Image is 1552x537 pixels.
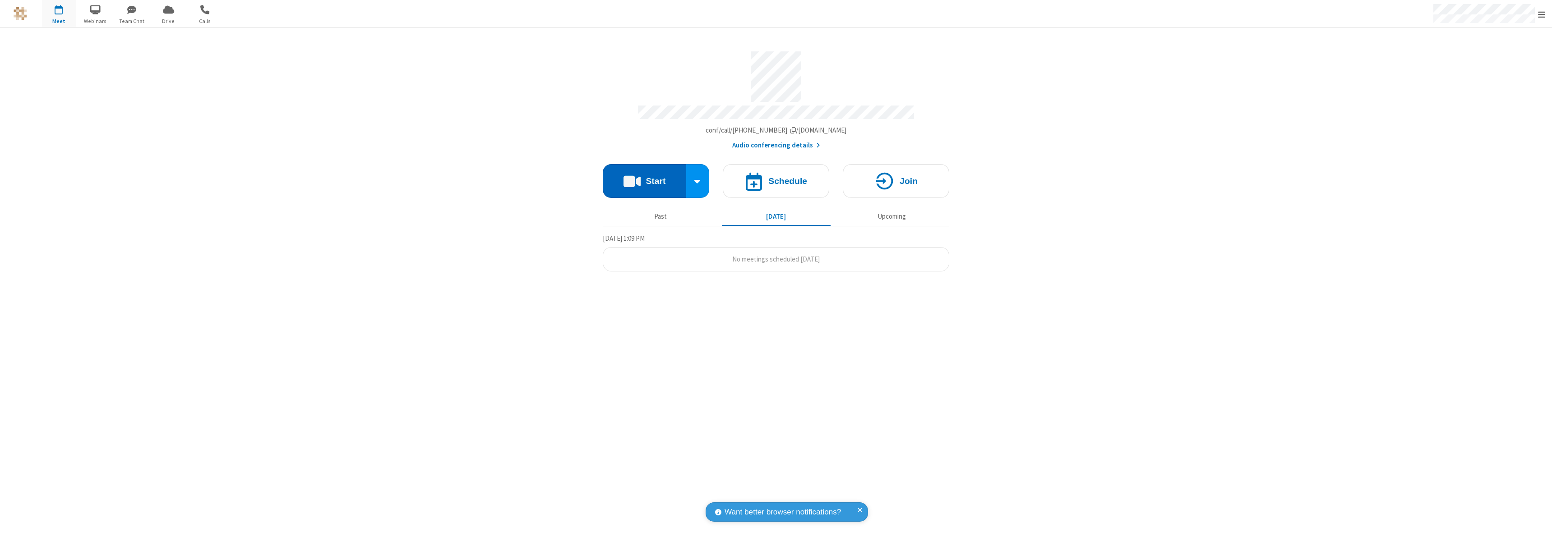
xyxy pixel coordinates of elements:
button: Copy my meeting room linkCopy my meeting room link [706,125,847,136]
button: [DATE] [722,208,831,225]
h4: Schedule [768,177,807,185]
h4: Join [900,177,918,185]
button: Upcoming [837,208,946,225]
span: Copy my meeting room link [706,126,847,134]
button: Past [606,208,715,225]
span: [DATE] 1:09 PM [603,234,645,243]
span: Webinars [79,17,112,25]
span: Calls [188,17,222,25]
iframe: Chat [1529,514,1545,531]
span: Team Chat [115,17,149,25]
section: Account details [603,45,949,151]
span: No meetings scheduled [DATE] [732,255,820,263]
h4: Start [646,177,665,185]
img: QA Selenium DO NOT DELETE OR CHANGE [14,7,27,20]
button: Join [843,164,949,198]
button: Start [603,164,686,198]
span: Want better browser notifications? [725,506,841,518]
button: Schedule [723,164,829,198]
button: Audio conferencing details [732,140,820,151]
section: Today's Meetings [603,233,949,272]
div: Start conference options [686,164,710,198]
span: Meet [42,17,76,25]
span: Drive [152,17,185,25]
